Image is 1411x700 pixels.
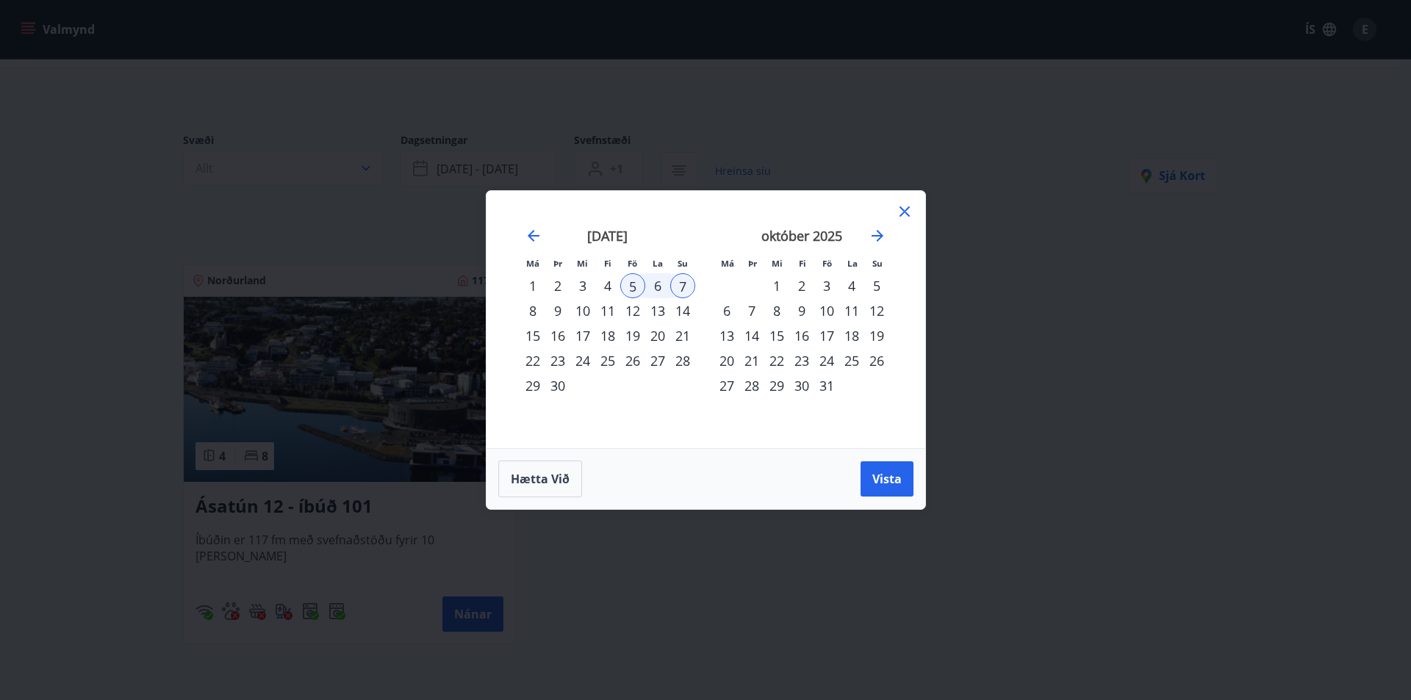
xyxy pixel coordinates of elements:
[595,348,620,373] div: 25
[764,323,789,348] div: 15
[739,298,764,323] td: Choose þriðjudagur, 7. október 2025 as your check-in date. It’s available.
[545,373,570,398] td: Choose þriðjudagur, 30. september 2025 as your check-in date. It’s available.
[839,298,864,323] td: Choose laugardagur, 11. október 2025 as your check-in date. It’s available.
[714,323,739,348] td: Choose mánudagur, 13. október 2025 as your check-in date. It’s available.
[670,348,695,373] td: Choose sunnudagur, 28. september 2025 as your check-in date. It’s available.
[764,323,789,348] td: Choose miðvikudagur, 15. október 2025 as your check-in date. It’s available.
[577,258,588,269] small: Mi
[839,323,864,348] td: Choose laugardagur, 18. október 2025 as your check-in date. It’s available.
[748,258,757,269] small: Þr
[570,323,595,348] div: 17
[714,373,739,398] div: 27
[545,298,570,323] div: 9
[595,323,620,348] div: 18
[520,323,545,348] td: Choose mánudagur, 15. september 2025 as your check-in date. It’s available.
[739,373,764,398] div: 28
[764,298,789,323] div: 8
[545,273,570,298] div: 2
[789,373,814,398] td: Choose fimmtudagur, 30. október 2025 as your check-in date. It’s available.
[620,323,645,348] td: Choose föstudagur, 19. september 2025 as your check-in date. It’s available.
[595,273,620,298] td: Choose fimmtudagur, 4. september 2025 as your check-in date. It’s available.
[714,298,739,323] div: 6
[620,273,645,298] div: 5
[545,373,570,398] div: 30
[670,298,695,323] div: 14
[570,323,595,348] td: Choose miðvikudagur, 17. september 2025 as your check-in date. It’s available.
[764,348,789,373] div: 22
[864,273,889,298] td: Choose sunnudagur, 5. október 2025 as your check-in date. It’s available.
[545,323,570,348] div: 16
[814,323,839,348] div: 17
[721,258,734,269] small: Má
[620,323,645,348] div: 19
[789,323,814,348] td: Choose fimmtudagur, 16. október 2025 as your check-in date. It’s available.
[645,323,670,348] td: Choose laugardagur, 20. september 2025 as your check-in date. It’s available.
[714,373,739,398] td: Choose mánudagur, 27. október 2025 as your check-in date. It’s available.
[789,273,814,298] td: Choose fimmtudagur, 2. október 2025 as your check-in date. It’s available.
[814,323,839,348] td: Choose föstudagur, 17. október 2025 as your check-in date. It’s available.
[822,258,832,269] small: Fö
[545,298,570,323] td: Choose þriðjudagur, 9. september 2025 as your check-in date. It’s available.
[545,273,570,298] td: Choose þriðjudagur, 2. september 2025 as your check-in date. It’s available.
[864,298,889,323] div: 12
[545,348,570,373] td: Choose þriðjudagur, 23. september 2025 as your check-in date. It’s available.
[814,273,839,298] td: Choose föstudagur, 3. október 2025 as your check-in date. It’s available.
[789,298,814,323] td: Choose fimmtudagur, 9. október 2025 as your check-in date. It’s available.
[714,323,739,348] div: 13
[520,298,545,323] div: 8
[839,298,864,323] div: 11
[799,258,806,269] small: Fi
[761,227,842,245] strong: október 2025
[814,273,839,298] div: 3
[864,273,889,298] div: 5
[861,461,913,497] button: Vista
[739,323,764,348] div: 14
[628,258,637,269] small: Fö
[714,348,739,373] div: 20
[520,298,545,323] td: Choose mánudagur, 8. september 2025 as your check-in date. It’s available.
[520,323,545,348] div: 15
[620,298,645,323] div: 12
[764,273,789,298] div: 1
[645,348,670,373] div: 27
[595,298,620,323] td: Choose fimmtudagur, 11. september 2025 as your check-in date. It’s available.
[670,323,695,348] td: Choose sunnudagur, 21. september 2025 as your check-in date. It’s available.
[714,298,739,323] td: Choose mánudagur, 6. október 2025 as your check-in date. It’s available.
[814,373,839,398] td: Choose föstudagur, 31. október 2025 as your check-in date. It’s available.
[526,258,539,269] small: Má
[872,258,883,269] small: Su
[645,298,670,323] td: Choose laugardagur, 13. september 2025 as your check-in date. It’s available.
[670,298,695,323] td: Choose sunnudagur, 14. september 2025 as your check-in date. It’s available.
[789,323,814,348] div: 16
[814,373,839,398] div: 31
[839,348,864,373] div: 25
[570,348,595,373] td: Choose miðvikudagur, 24. september 2025 as your check-in date. It’s available.
[670,323,695,348] div: 21
[839,273,864,298] div: 4
[764,273,789,298] td: Choose miðvikudagur, 1. október 2025 as your check-in date. It’s available.
[678,258,688,269] small: Su
[814,298,839,323] div: 10
[595,273,620,298] div: 4
[498,461,582,497] button: Hætta við
[570,273,595,298] div: 3
[789,273,814,298] div: 2
[814,348,839,373] div: 24
[595,348,620,373] td: Choose fimmtudagur, 25. september 2025 as your check-in date. It’s available.
[789,348,814,373] td: Choose fimmtudagur, 23. október 2025 as your check-in date. It’s available.
[520,348,545,373] td: Choose mánudagur, 22. september 2025 as your check-in date. It’s available.
[645,273,670,298] td: Selected. laugardagur, 6. september 2025
[772,258,783,269] small: Mi
[620,298,645,323] td: Choose föstudagur, 12. september 2025 as your check-in date. It’s available.
[789,348,814,373] div: 23
[739,323,764,348] td: Choose þriðjudagur, 14. október 2025 as your check-in date. It’s available.
[604,258,611,269] small: Fi
[739,373,764,398] td: Choose þriðjudagur, 28. október 2025 as your check-in date. It’s available.
[814,298,839,323] td: Choose föstudagur, 10. október 2025 as your check-in date. It’s available.
[864,348,889,373] td: Choose sunnudagur, 26. október 2025 as your check-in date. It’s available.
[570,348,595,373] div: 24
[814,348,839,373] td: Choose föstudagur, 24. október 2025 as your check-in date. It’s available.
[764,298,789,323] td: Choose miðvikudagur, 8. október 2025 as your check-in date. It’s available.
[553,258,562,269] small: Þr
[872,471,902,487] span: Vista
